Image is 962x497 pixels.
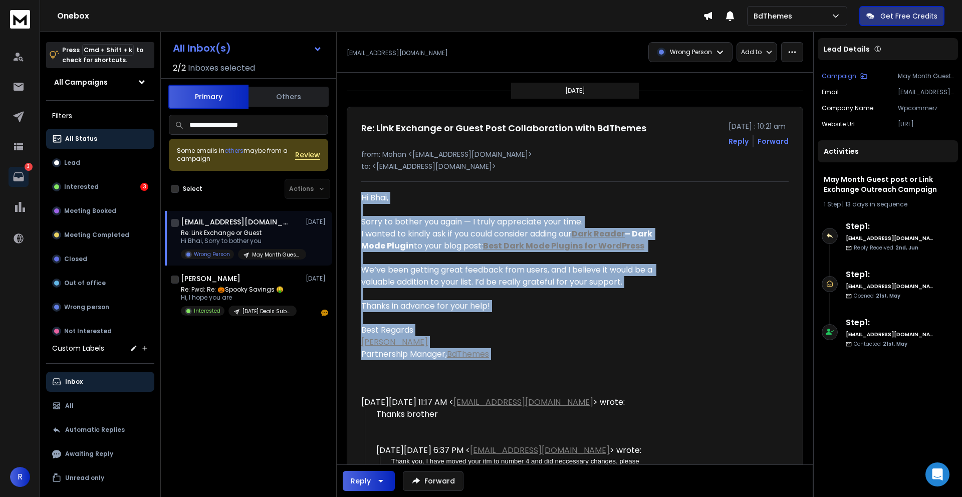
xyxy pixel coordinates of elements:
button: Others [249,86,329,108]
p: Interested [194,307,220,315]
div: Forward [758,136,789,146]
button: All [46,396,154,416]
p: Closed [64,255,87,263]
h1: Re: Link Exchange or Guest Post Collaboration with BdThemes [361,121,646,135]
a: Best Dark Mode Plugins for WordPress [483,240,644,252]
div: Partnership Manager, [361,348,654,360]
div: Thanks brother [376,408,654,420]
h1: All Campaigns [54,77,108,87]
p: Interested [64,183,99,191]
button: Lead [46,153,154,173]
p: [EMAIL_ADDRESS][DOMAIN_NAME] [347,49,448,57]
p: [DATE] [565,87,585,95]
p: from: Mohan <[EMAIL_ADDRESS][DOMAIN_NAME]> [361,149,789,159]
div: Hi Bhai, [361,192,654,204]
h3: Filters [46,109,154,123]
button: Primary [168,85,249,109]
h6: Step 1 : [846,269,933,281]
h3: Inboxes selected [188,62,255,74]
strong: – Dark Mode Plugin [361,228,654,252]
div: | [824,200,952,208]
a: [PERSON_NAME] [361,336,428,348]
button: Unread only [46,468,154,488]
div: Sorry to bother you again — I truly appreciate your time. [361,216,654,228]
span: 1 Step [824,200,841,208]
h6: [EMAIL_ADDRESS][DOMAIN_NAME] [846,234,933,242]
h1: May Month Guest post or Link Exchange Outreach Campaign [824,174,952,194]
button: Closed [46,249,154,269]
span: 2 / 2 [173,62,186,74]
p: Campaign [822,72,856,80]
strong: Dark Reader [572,228,625,239]
p: to: <[EMAIL_ADDRESS][DOMAIN_NAME]> [361,161,789,171]
span: 21st, May [876,292,900,300]
p: Meeting Completed [64,231,129,239]
p: 3 [25,163,33,171]
p: Get Free Credits [880,11,937,21]
img: logo [10,10,30,29]
p: [DATE] [306,275,328,283]
h6: Step 1 : [846,317,933,329]
button: Get Free Credits [859,6,944,26]
p: Wrong Person [194,251,230,258]
div: Some emails in maybe from a campaign [177,147,295,163]
button: All Inbox(s) [165,38,330,58]
button: Reply [343,471,395,491]
p: Press to check for shortcuts. [62,45,143,65]
h1: [PERSON_NAME] [181,274,241,284]
button: Meeting Completed [46,225,154,245]
p: Automatic Replies [65,426,125,434]
p: Wrong Person [670,48,712,56]
p: Reply Received [854,244,918,252]
button: Inbox [46,372,154,392]
a: BdThemes [447,348,489,360]
p: Website url [822,120,855,128]
button: R [10,467,30,487]
button: Out of office [46,273,154,293]
p: May Month Guest post or Link Exchange Outreach Campaign [898,72,954,80]
h6: [EMAIL_ADDRESS][DOMAIN_NAME] [846,283,933,290]
p: Inbox [65,378,83,386]
p: Out of office [64,279,106,287]
h1: [EMAIL_ADDRESS][DOMAIN_NAME] [181,217,291,227]
button: Reply [729,136,749,146]
span: 2nd, Jun [895,244,918,252]
p: [DATE] [306,218,328,226]
p: Add to [741,48,762,56]
div: Thank you. I have moved your itm to number 4 and did neccessary changes. please check [391,456,654,476]
a: [EMAIL_ADDRESS][DOMAIN_NAME] [453,396,593,408]
button: Forward [403,471,463,491]
button: Review [295,150,320,160]
button: Awaiting Reply [46,444,154,464]
div: [DATE][DATE] 11:17 AM < > wrote: [361,396,654,408]
span: others [224,146,244,155]
button: All Campaigns [46,72,154,92]
p: Lead Details [824,44,870,54]
span: 13 days in sequence [845,200,907,208]
div: [DATE][DATE] 6:37 PM < > wrote: [376,444,654,456]
h6: Step 1 : [846,220,933,232]
h3: Custom Labels [52,343,104,353]
button: Campaign [822,72,867,80]
p: All Status [65,135,97,143]
p: Awaiting Reply [65,450,113,458]
p: Re: Fwd: Re: 🎃Spooky Savings 🤑 [181,286,297,294]
p: Meeting Booked [64,207,116,215]
p: Re: Link Exchange or Guest [181,229,301,237]
p: Lead [64,159,80,167]
div: 3 [140,183,148,191]
h6: [EMAIL_ADDRESS][DOMAIN_NAME] [846,331,933,338]
p: [DATE] Deals Submission Campaign - [DATE] [243,308,291,315]
div: Thanks in advance for your help! [361,300,654,312]
p: Hi, I hope you are [181,294,297,302]
span: Cmd + Shift + k [82,44,134,56]
p: Email [822,88,839,96]
p: All [65,402,74,410]
label: Select [183,185,202,193]
p: Contacted [854,340,907,348]
button: Meeting Booked [46,201,154,221]
button: Not Interested [46,321,154,341]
